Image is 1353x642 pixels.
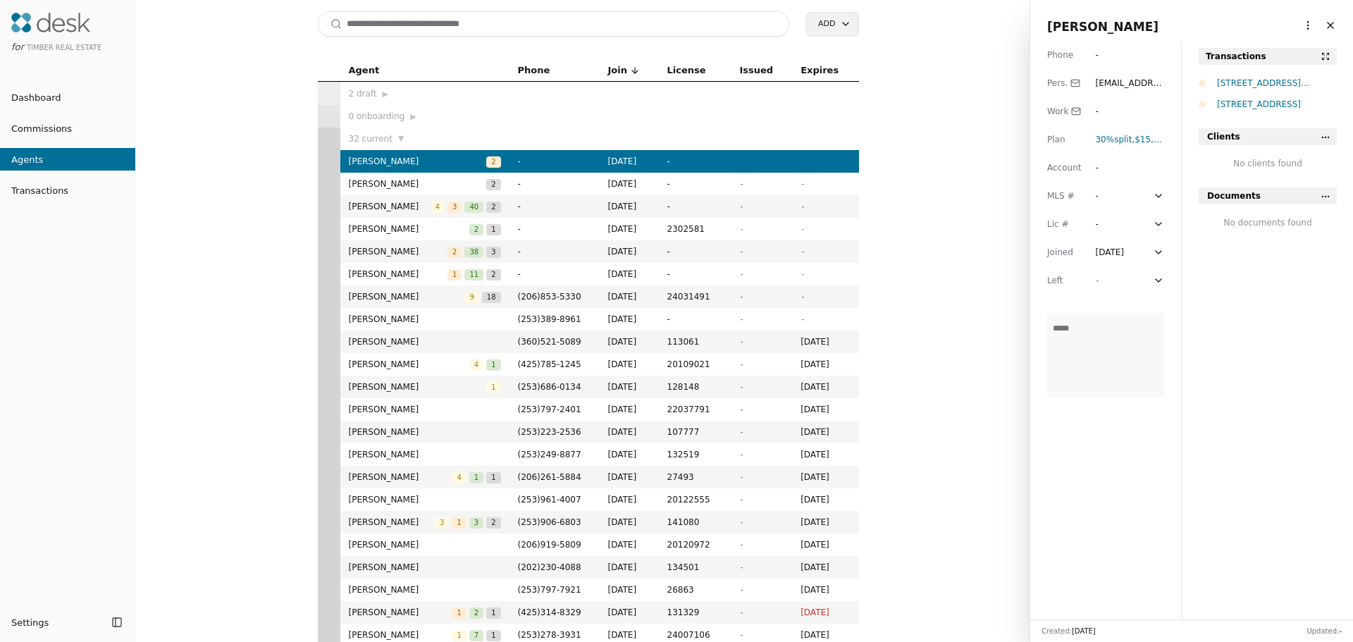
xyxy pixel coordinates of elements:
[667,380,723,394] span: 128148
[1095,78,1163,116] span: [EMAIL_ADDRESS][DOMAIN_NAME]
[1217,97,1337,111] div: [STREET_ADDRESS]
[486,628,500,642] button: 1
[801,628,850,642] span: [DATE]
[349,109,501,123] div: 0 onboarding
[1072,627,1096,635] span: [DATE]
[801,605,850,619] span: [DATE]
[518,607,581,617] span: ( 425 ) 314 - 8329
[801,447,850,462] span: [DATE]
[801,335,850,349] span: [DATE]
[667,628,723,642] span: 24007106
[518,314,581,324] span: ( 253 ) 389 - 8961
[349,560,501,574] span: [PERSON_NAME]
[739,156,742,166] span: -
[739,292,742,302] span: -
[667,583,723,597] span: 26863
[518,562,581,572] span: ( 202 ) 230 - 4088
[464,247,483,258] span: 38
[1042,626,1096,636] div: Created:
[464,202,483,213] span: 40
[1207,189,1261,203] span: Documents
[739,269,742,279] span: -
[608,222,650,236] span: [DATE]
[452,607,466,619] span: 1
[452,605,466,619] button: 1
[469,222,483,236] button: 2
[667,402,723,416] span: 22037791
[1095,161,1120,175] div: -
[349,154,487,168] span: [PERSON_NAME]
[1095,104,1120,118] div: -
[469,517,483,529] span: 3
[464,269,483,280] span: 11
[739,540,742,550] span: -
[464,292,478,303] span: 9
[447,247,462,258] span: 2
[801,247,803,257] span: -
[518,517,581,527] span: ( 253 ) 906 - 6803
[486,154,500,168] button: 2
[349,493,501,507] span: [PERSON_NAME]
[608,583,650,597] span: [DATE]
[349,132,393,146] span: 32 current
[801,224,803,234] span: -
[667,245,723,259] span: -
[518,630,581,640] span: ( 253 ) 278 - 3931
[1306,626,1342,636] div: Updated:
[464,199,483,214] button: 40
[486,382,500,393] span: 1
[349,222,469,236] span: [PERSON_NAME]
[486,222,500,236] button: 1
[739,427,742,437] span: -
[1206,49,1266,63] div: Transactions
[349,199,431,214] span: [PERSON_NAME]
[452,630,466,641] span: 1
[1207,130,1240,144] span: Clients
[667,335,723,349] span: 113061
[349,380,487,394] span: [PERSON_NAME]
[469,472,483,483] span: 1
[801,380,850,394] span: [DATE]
[739,359,742,369] span: -
[349,425,501,439] span: [PERSON_NAME]
[349,335,501,349] span: [PERSON_NAME]
[486,630,500,641] span: 1
[801,179,803,189] span: -
[667,515,723,529] span: 141080
[608,515,650,529] span: [DATE]
[667,199,723,214] span: -
[518,245,591,259] span: -
[486,199,500,214] button: 2
[486,605,500,619] button: 1
[1095,135,1132,144] span: 30% split
[1095,276,1098,285] span: -
[1095,217,1120,231] div: -
[608,245,650,259] span: [DATE]
[608,312,650,326] span: [DATE]
[486,267,500,281] button: 2
[518,450,581,459] span: ( 253 ) 249 - 8877
[739,63,773,78] span: Issued
[801,357,850,371] span: [DATE]
[469,224,483,235] span: 2
[486,517,500,529] span: 2
[11,13,90,32] img: Desk
[349,628,452,642] span: [PERSON_NAME]
[469,628,483,642] button: 7
[667,447,723,462] span: 132519
[608,177,650,191] span: [DATE]
[486,607,500,619] span: 1
[608,560,650,574] span: [DATE]
[486,470,500,484] button: 1
[608,628,650,642] span: [DATE]
[469,515,483,529] button: 3
[739,495,742,505] span: -
[801,156,803,166] span: -
[739,517,742,527] span: -
[739,337,742,347] span: -
[608,290,650,304] span: [DATE]
[469,359,483,371] span: 4
[6,611,107,634] button: Settings
[27,44,101,51] span: Timber Real Estate
[469,470,483,484] button: 1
